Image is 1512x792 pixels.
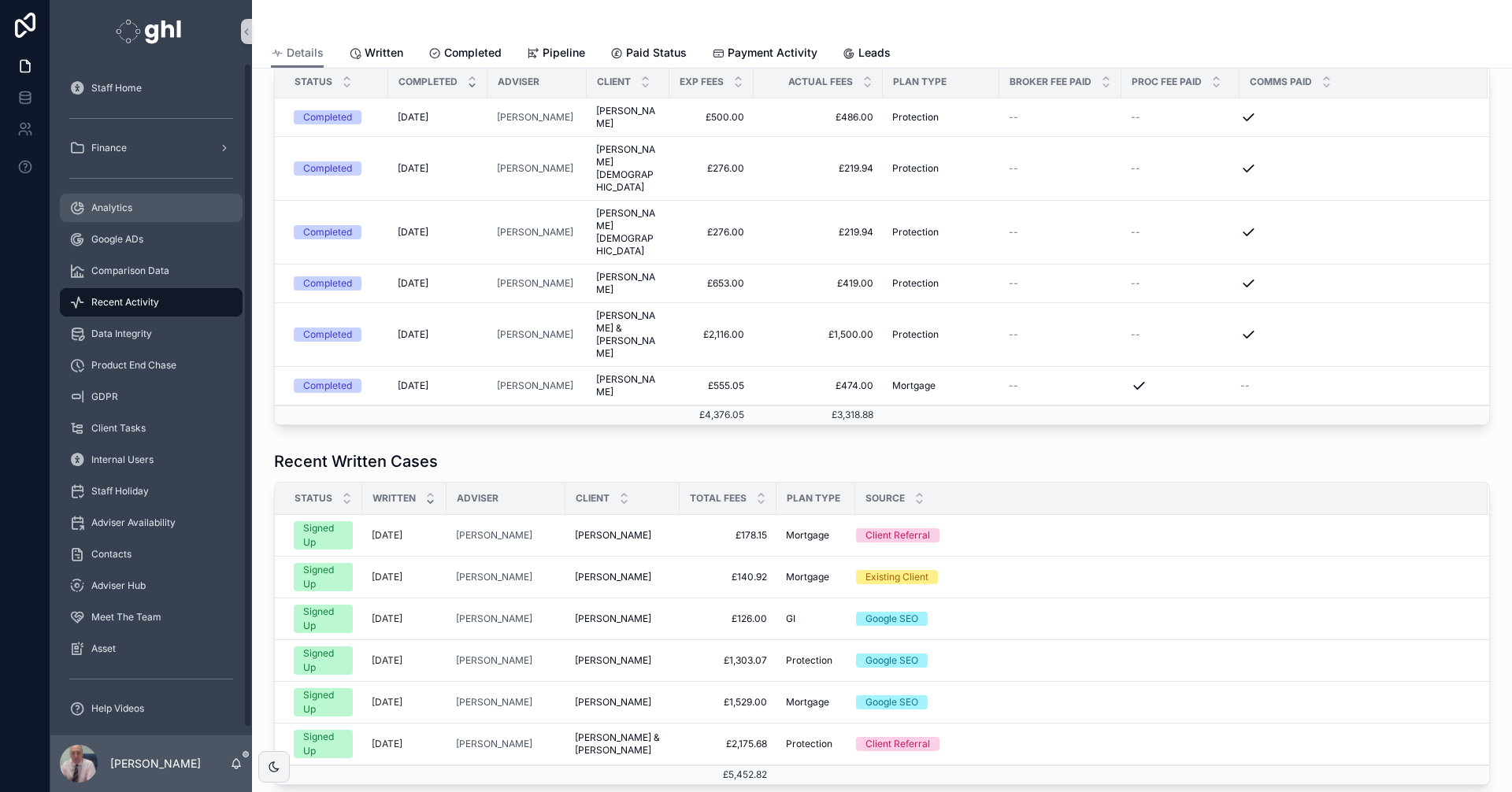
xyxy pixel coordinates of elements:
[1009,162,1112,175] a: --
[1009,111,1018,124] span: --
[575,613,670,625] a: [PERSON_NAME]
[91,485,149,498] span: Staff Holiday
[497,226,573,239] a: [PERSON_NAME]
[865,612,918,626] div: Google SEO
[575,571,651,583] span: [PERSON_NAME]
[856,528,1469,542] a: Client Referral
[398,328,428,341] span: [DATE]
[456,654,532,667] a: [PERSON_NAME]
[294,328,379,342] a: Completed
[763,162,873,175] span: £219.94
[689,571,767,583] a: £140.92
[294,605,353,633] a: Signed Up
[786,529,846,542] a: Mortgage
[271,39,324,68] a: Details
[91,328,152,340] span: Data Integrity
[679,162,744,175] span: £276.00
[892,162,990,175] a: Protection
[91,453,154,466] span: Internal Users
[457,492,498,505] span: Adviser
[679,226,744,239] a: £276.00
[456,529,532,542] span: [PERSON_NAME]
[1131,277,1140,290] span: --
[679,111,744,124] span: £500.00
[372,571,437,583] a: [DATE]
[303,521,343,550] div: Signed Up
[1250,76,1312,88] span: Comms Paid
[303,688,343,716] div: Signed Up
[110,756,201,772] p: [PERSON_NAME]
[786,571,829,583] span: Mortgage
[456,696,532,709] span: [PERSON_NAME]
[892,111,939,124] span: Protection
[372,696,402,709] p: [DATE]
[1009,328,1018,341] span: --
[303,605,343,633] div: Signed Up
[1131,328,1140,341] span: --
[456,613,556,625] a: [PERSON_NAME]
[1131,226,1230,239] a: --
[689,696,767,709] a: £1,529.00
[596,271,660,296] span: [PERSON_NAME]
[303,161,352,176] div: Completed
[596,373,660,398] span: [PERSON_NAME]
[865,695,918,709] div: Google SEO
[786,738,846,750] a: Protection
[763,111,873,124] a: £486.00
[786,696,846,709] a: Mortgage
[527,39,585,70] a: Pipeline
[398,379,478,392] a: [DATE]
[1010,76,1091,88] span: Broker Fee Paid
[1132,76,1202,88] span: Proc Fee Paid
[60,446,243,474] a: Internal Users
[786,654,846,667] a: Protection
[679,328,744,341] span: £2,116.00
[398,162,428,175] span: [DATE]
[91,516,176,529] span: Adviser Availability
[1240,379,1469,392] a: --
[60,351,243,379] a: Product End Chase
[497,277,573,290] span: [PERSON_NAME]
[91,265,169,277] span: Comparison Data
[497,379,577,392] a: [PERSON_NAME]
[763,226,873,239] span: £219.94
[365,45,403,61] span: Written
[372,492,416,505] span: Written
[728,45,817,61] span: Payment Activity
[303,379,352,393] div: Completed
[575,529,651,542] span: [PERSON_NAME]
[294,730,353,758] a: Signed Up
[60,134,243,162] a: Finance
[497,111,573,124] a: [PERSON_NAME]
[398,277,478,290] a: [DATE]
[1009,277,1112,290] a: --
[712,39,817,70] a: Payment Activity
[294,225,379,239] a: Completed
[1009,111,1112,124] a: --
[303,110,352,124] div: Completed
[575,613,651,625] span: [PERSON_NAME]
[60,225,243,254] a: Google ADs
[497,162,573,175] a: [PERSON_NAME]
[60,194,243,222] a: Analytics
[763,328,873,341] a: £1,500.00
[679,379,744,392] span: £555.05
[60,477,243,505] a: Staff Holiday
[428,39,502,70] a: Completed
[303,730,343,758] div: Signed Up
[786,654,832,667] span: Protection
[91,702,144,715] span: Help Videos
[60,288,243,316] a: Recent Activity
[786,529,829,542] span: Mortgage
[576,492,610,505] span: Client
[497,162,577,175] a: [PERSON_NAME]
[858,45,891,61] span: Leads
[294,521,353,550] a: Signed Up
[456,654,556,667] a: [PERSON_NAME]
[372,738,402,750] p: [DATE]
[497,277,577,290] a: [PERSON_NAME]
